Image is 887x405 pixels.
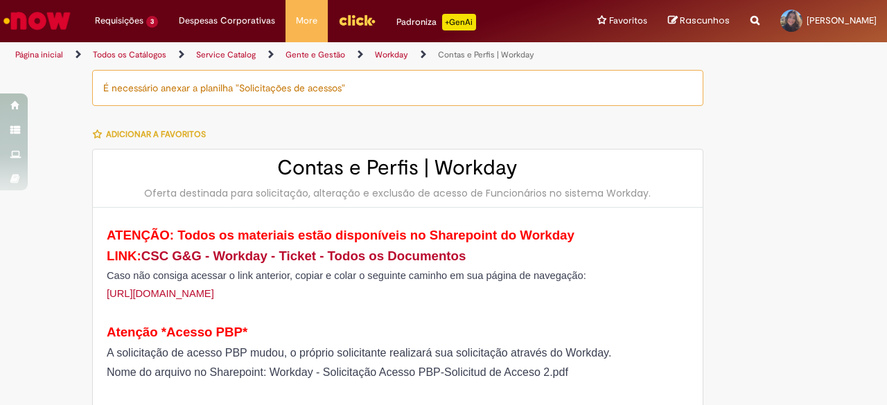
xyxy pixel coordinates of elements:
[92,120,213,149] button: Adicionar a Favoritos
[107,228,574,242] span: ATENÇÃO: Todos os materiais estão disponíveis no Sharepoint do Workday
[107,156,689,179] h2: Contas e Perfis | Workday
[196,49,256,60] a: Service Catalog
[146,16,158,28] span: 3
[10,42,581,68] ul: Trilhas de página
[141,249,466,263] a: CSC G&G - Workday - Ticket - Todos os Documentos
[15,49,63,60] a: Página inicial
[375,49,408,60] a: Workday
[396,14,476,30] div: Padroniza
[179,14,275,28] span: Despesas Corporativas
[680,14,730,27] span: Rascunhos
[286,49,345,60] a: Gente e Gestão
[1,7,73,35] img: ServiceNow
[296,14,317,28] span: More
[106,129,206,140] span: Adicionar a Favoritos
[93,49,166,60] a: Todos os Catálogos
[92,70,703,106] div: É necessário anexar a planilha "Solicitações de acessos"
[668,15,730,28] a: Rascunhos
[107,366,568,378] span: Nome do arquivo no Sharepoint: Workday - Solicitação Acesso PBP-Solicitud de Acceso 2.pdf
[107,288,214,299] a: [URL][DOMAIN_NAME]
[807,15,877,26] span: [PERSON_NAME]
[107,347,611,359] span: A solicitação de acesso PBP mudou, o próprio solicitante realizará sua solicitação através do Wor...
[107,186,689,200] div: Oferta destinada para solicitação, alteração e exclusão de acesso de Funcionários no sistema Work...
[609,14,647,28] span: Favoritos
[442,14,476,30] p: +GenAi
[107,249,466,263] span: LINK:
[438,49,534,60] a: Contas e Perfis | Workday
[107,271,689,282] p: Caso não consiga acessar o link anterior, copiar e colar o seguinte caminho em sua página de nave...
[95,14,143,28] span: Requisições
[338,10,376,30] img: click_logo_yellow_360x200.png
[107,325,247,339] span: Atenção *Acesso PBP*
